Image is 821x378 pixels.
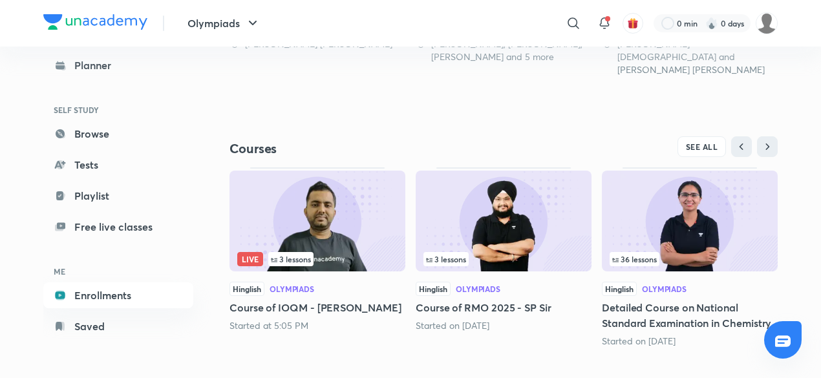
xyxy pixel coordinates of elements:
[237,252,398,266] div: infosection
[602,171,778,271] img: Thumbnail
[43,214,193,240] a: Free live classes
[229,140,504,157] h4: Courses
[602,167,778,347] div: Detailed Course on National Standard Examination in Chemistry
[416,167,592,331] div: Course of RMO 2025 - SP Sir
[270,285,314,293] div: Olympiads
[43,313,193,339] a: Saved
[416,37,592,63] div: Inzamam Ul Haq Khan, Yashasvi Sharma, Samreen Khan and 5 more
[43,282,193,308] a: Enrollments
[237,252,263,266] span: Live
[43,152,193,178] a: Tests
[416,300,592,315] h5: Course of RMO 2025 - SP Sir
[602,282,637,296] span: Hinglish
[43,14,147,33] a: Company Logo
[416,171,592,271] img: Thumbnail
[416,319,592,332] div: Started on Oct 6
[686,142,718,151] span: SEE ALL
[612,255,657,263] span: 36 lessons
[43,14,147,30] img: Company Logo
[423,252,584,266] div: left
[237,252,398,266] div: left
[229,282,264,296] span: Hinglish
[602,335,778,348] div: Started on Jan 12
[271,255,311,263] span: 3 lessons
[623,13,643,34] button: avatar
[610,252,770,266] div: infocontainer
[180,10,268,36] button: Olympiads
[642,285,687,293] div: Olympiads
[423,252,584,266] div: infocontainer
[756,12,778,34] img: Adrinil Sain
[43,99,193,121] h6: SELF STUDY
[229,167,405,331] div: Course of IOQM - Ajay Singh Sir
[456,285,500,293] div: Olympiads
[627,17,639,29] img: avatar
[677,136,727,157] button: SEE ALL
[610,252,770,266] div: infosection
[423,252,584,266] div: infosection
[705,17,718,30] img: streak
[602,300,778,331] h5: Detailed Course on National Standard Examination in Chemistry
[43,121,193,147] a: Browse
[229,300,405,315] h5: Course of IOQM - [PERSON_NAME]
[229,171,405,271] img: Thumbnail
[602,37,778,76] div: Prashant Jain and Suyash Pratap Singh
[43,183,193,209] a: Playlist
[610,252,770,266] div: left
[237,252,398,266] div: infocontainer
[426,255,466,263] span: 3 lessons
[229,319,405,332] div: Started at 5:05 PM
[43,260,193,282] h6: ME
[416,282,451,296] span: Hinglish
[43,52,193,78] a: Planner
